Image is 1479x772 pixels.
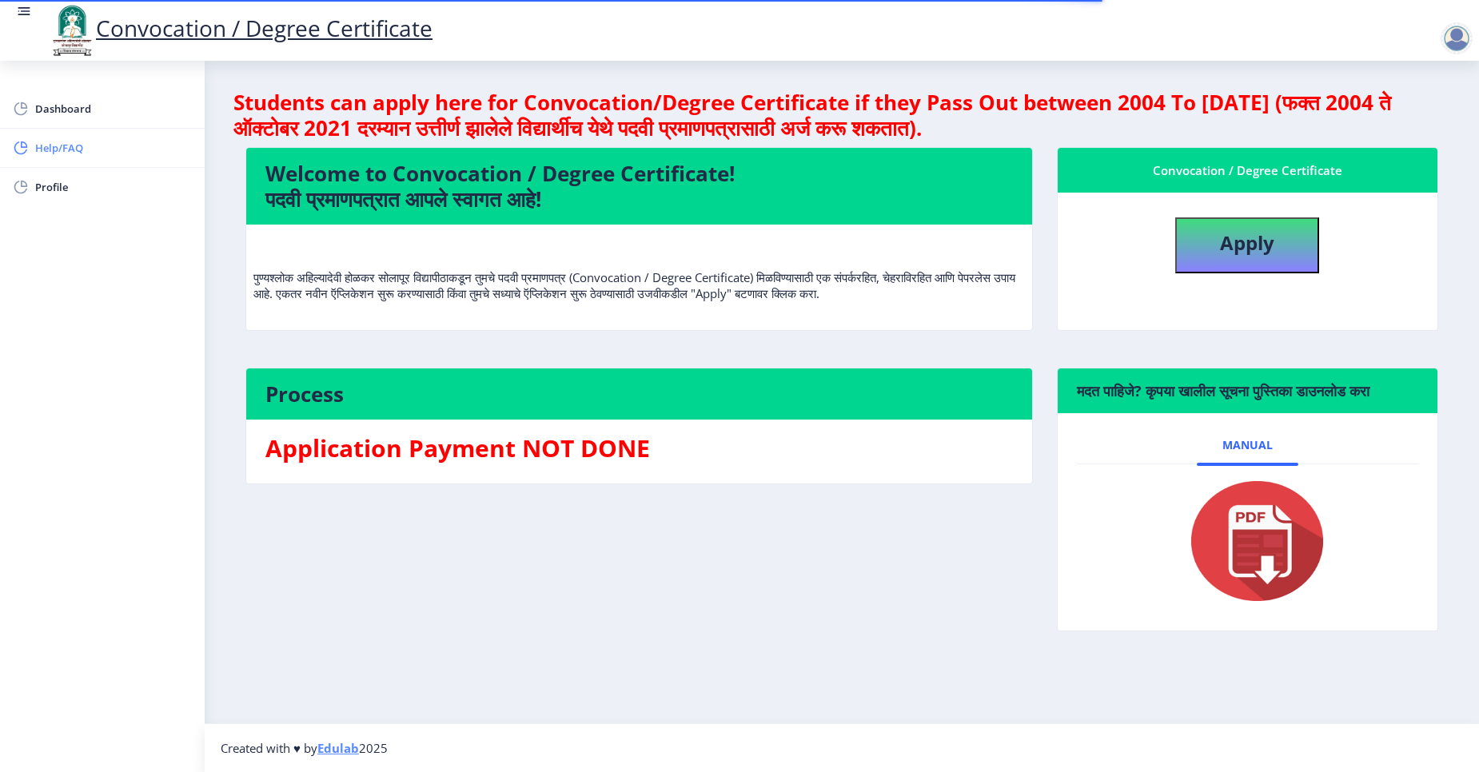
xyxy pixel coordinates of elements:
a: Convocation / Degree Certificate [48,13,433,43]
h3: Application Payment NOT DONE [265,432,1013,464]
img: logo [48,3,96,58]
h4: Students can apply here for Convocation/Degree Certificate if they Pass Out between 2004 To [DATE... [233,90,1450,141]
div: Convocation / Degree Certificate [1077,161,1418,180]
b: Apply [1220,229,1274,256]
button: Apply [1175,217,1319,273]
p: पुण्यश्लोक अहिल्यादेवी होळकर सोलापूर विद्यापीठाकडून तुमचे पदवी प्रमाणपत्र (Convocation / Degree C... [253,237,1025,301]
a: Edulab [317,740,359,756]
span: Manual [1222,439,1273,452]
span: Help/FAQ [35,138,192,157]
a: Manual [1197,426,1298,464]
img: pdf.png [1167,477,1327,605]
span: Profile [35,177,192,197]
span: Dashboard [35,99,192,118]
h4: Welcome to Convocation / Degree Certificate! पदवी प्रमाणपत्रात आपले स्वागत आहे! [265,161,1013,212]
h6: मदत पाहिजे? कृपया खालील सूचना पुस्तिका डाउनलोड करा [1077,381,1418,400]
h4: Process [265,381,1013,407]
span: Created with ♥ by 2025 [221,740,388,756]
